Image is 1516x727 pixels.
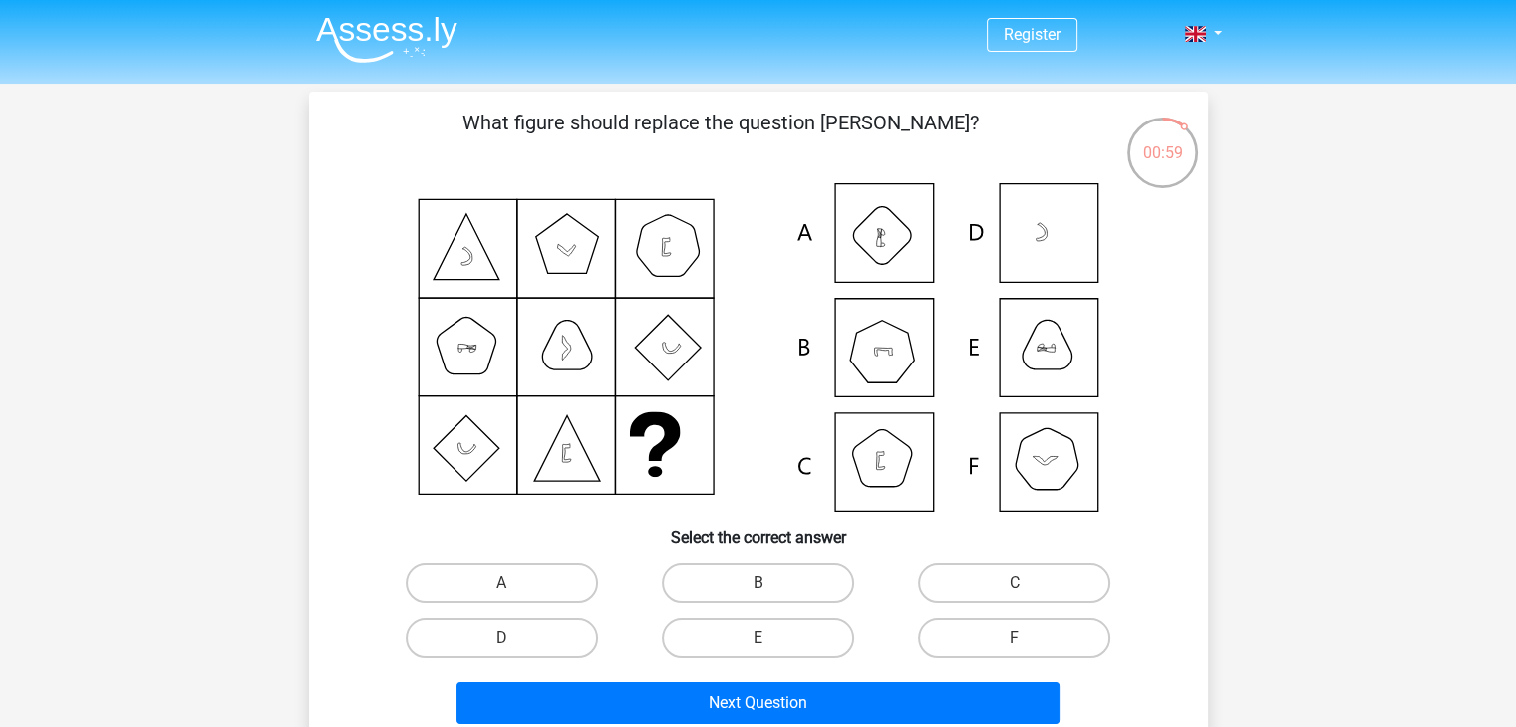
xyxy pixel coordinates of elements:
p: What figure should replace the question [PERSON_NAME]? [341,108,1101,167]
label: A [406,563,598,603]
label: C [918,563,1110,603]
label: B [662,563,854,603]
button: Next Question [456,682,1060,724]
div: 00:59 [1125,116,1200,165]
h6: Select the correct answer [341,512,1176,547]
img: Assessly [316,16,457,63]
label: D [406,618,598,658]
label: F [918,618,1110,658]
label: E [662,618,854,658]
a: Register [1004,25,1061,44]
